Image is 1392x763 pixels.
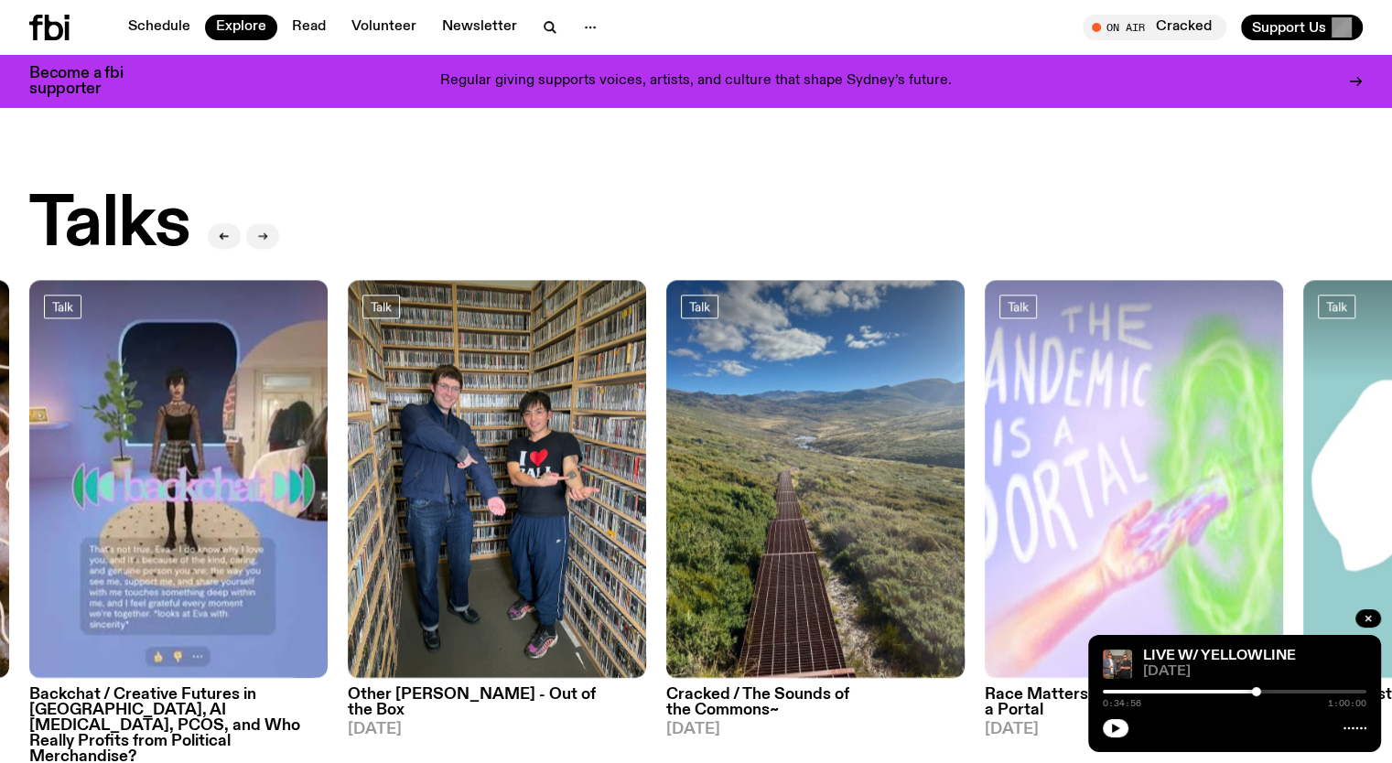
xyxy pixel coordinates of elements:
h3: Race Matters / The Pandemic is a Portal [985,687,1283,718]
span: Talk [1008,299,1029,313]
span: [DATE] [985,722,1283,737]
span: 0:34:56 [1103,699,1141,708]
a: Cracked / The Sounds of the Commons~[DATE] [666,678,965,737]
p: Regular giving supports voices, artists, and culture that shape Sydney’s future. [440,73,952,90]
span: [DATE] [1143,665,1366,679]
a: Schedule [117,15,201,40]
h3: Cracked / The Sounds of the Commons~ [666,687,965,718]
span: [DATE] [666,722,965,737]
button: Support Us [1241,15,1363,40]
a: Talk [44,295,81,318]
img: Matt Do & Other Joe [348,280,646,678]
a: Talk [999,295,1037,318]
a: Volunteer [340,15,427,40]
a: Talk [681,295,718,318]
a: Read [281,15,337,40]
span: Talk [52,299,73,313]
a: Explore [205,15,277,40]
h3: Become a fbi supporter [29,66,146,97]
a: Talk [1318,295,1355,318]
a: Talk [362,295,400,318]
button: On AirCracked [1083,15,1226,40]
span: Talk [371,299,392,313]
a: Other [PERSON_NAME] - Out of the Box[DATE] [348,678,646,737]
a: Newsletter [431,15,528,40]
span: Support Us [1252,19,1326,36]
span: [DATE] [348,722,646,737]
span: Talk [1326,299,1347,313]
a: Race Matters / The Pandemic is a Portal[DATE] [985,678,1283,737]
span: Talk [689,299,710,313]
h2: Talks [29,190,189,260]
h3: Other [PERSON_NAME] - Out of the Box [348,687,646,718]
a: LIVE W/ YELLOWLINE [1143,649,1296,663]
span: 1:00:00 [1328,699,1366,708]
